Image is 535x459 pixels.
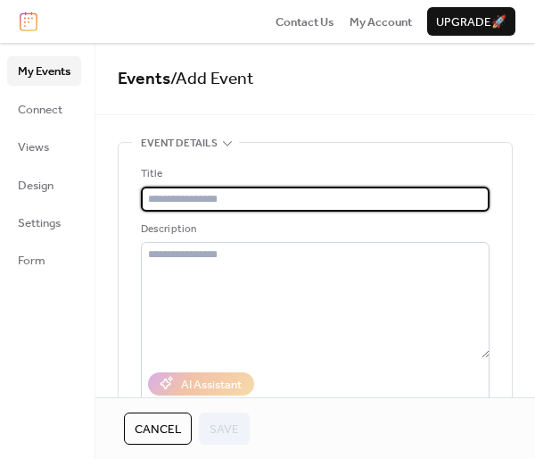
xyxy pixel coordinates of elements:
a: Connect [7,95,81,123]
button: Upgrade🚀 [427,7,515,36]
span: My Events [18,63,70,80]
span: Views [18,138,49,156]
span: Connect [18,101,62,119]
span: Design [18,177,53,195]
a: Views [7,132,81,161]
span: My Account [350,13,412,31]
img: logo [20,12,37,31]
a: Design [7,171,81,199]
button: Cancel [124,413,192,445]
span: Event details [141,135,218,153]
span: / Add Event [170,63,254,96]
a: Settings [7,208,81,237]
a: Form [7,246,81,274]
div: Description [141,221,486,238]
span: Upgrade 🚀 [436,13,506,31]
a: My Account [350,13,412,30]
span: Cancel [135,421,181,438]
span: Settings [18,214,61,232]
a: Contact Us [276,13,334,30]
span: Contact Us [276,13,334,31]
a: My Events [7,56,81,85]
span: Form [18,252,45,270]
a: Events [118,63,170,96]
div: Title [141,165,486,183]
